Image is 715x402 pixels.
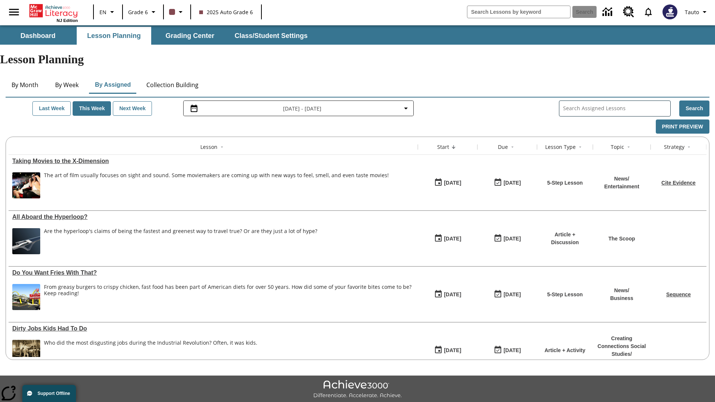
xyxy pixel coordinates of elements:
[498,143,508,151] div: Due
[125,5,161,19] button: Grade: Grade 6, Select a grade
[44,172,389,198] div: The art of film usually focuses on sight and sound. Some moviemakers are coming up with new ways ...
[128,8,148,16] span: Grade 6
[44,228,317,254] div: Are the hyperloop's claims of being the fastest and greenest way to travel true? Or are they just...
[547,291,583,299] p: 5-Step Lesson
[608,235,635,243] p: The Scoop
[153,27,227,45] button: Grading Center
[682,5,712,19] button: Profile/Settings
[541,231,589,246] p: Article + Discussion
[12,325,414,332] a: Dirty Jobs Kids Had To Do, Lessons
[77,27,151,45] button: Lesson Planning
[432,232,464,246] button: 07/21/25: First time the lesson was available
[503,234,521,243] div: [DATE]
[73,101,111,116] button: This Week
[29,3,78,18] a: Home
[491,176,523,190] button: 08/24/25: Last day the lesson can be accessed
[508,143,517,151] button: Sort
[44,172,389,179] p: The art of film usually focuses on sight and sound. Some moviemakers are coming up with new ways ...
[661,180,696,186] a: Cite Evidence
[6,76,44,94] button: By Month
[12,228,40,254] img: Artist rendering of Hyperloop TT vehicle entering a tunnel
[611,143,624,151] div: Topic
[503,178,521,188] div: [DATE]
[44,340,257,366] div: Who did the most disgusting jobs during the Industrial Revolution? Often, it was kids.
[604,175,639,183] p: News /
[610,294,633,302] p: Business
[544,347,585,354] p: Article + Activity
[1,27,75,45] button: Dashboard
[545,143,576,151] div: Lesson Type
[200,143,217,151] div: Lesson
[563,103,670,114] input: Search Assigned Lessons
[432,176,464,190] button: 08/18/25: First time the lesson was available
[684,143,693,151] button: Sort
[32,101,71,116] button: Last Week
[113,101,152,116] button: Next Week
[662,4,677,19] img: Avatar
[432,343,464,357] button: 07/11/25: First time the lesson was available
[313,380,402,399] img: Achieve3000 Differentiate Accelerate Achieve
[48,76,85,94] button: By Week
[444,178,461,188] div: [DATE]
[44,228,317,234] div: Are the hyperloop's claims of being the fastest and greenest way to travel true? Or are they just...
[12,214,414,220] a: All Aboard the Hyperloop?, Lessons
[44,340,257,346] div: Who did the most disgusting jobs during the Industrial Revolution? Often, it was kids.
[444,290,461,299] div: [DATE]
[491,232,523,246] button: 06/30/26: Last day the lesson can be accessed
[283,105,321,112] span: [DATE] - [DATE]
[3,1,25,23] button: Open side menu
[57,18,78,23] span: NJ Edition
[656,119,709,134] button: Print Preview
[12,340,40,366] img: Black and white photo of two young boys standing on a piece of heavy machinery
[96,5,120,19] button: Language: EN, Select a language
[597,335,647,358] p: Creating Connections Social Studies /
[639,2,658,22] a: Notifications
[187,104,410,113] button: Select the date range menu item
[664,143,684,151] div: Strategy
[491,287,523,301] button: 07/20/26: Last day the lesson can be accessed
[604,183,639,191] p: Entertainment
[229,27,314,45] button: Class/Student Settings
[619,2,639,22] a: Resource Center, Will open in new tab
[217,143,226,151] button: Sort
[166,5,188,19] button: Class color is dark brown. Change class color
[432,287,464,301] button: 07/14/25: First time the lesson was available
[99,8,107,16] span: EN
[467,6,570,18] input: search field
[449,143,458,151] button: Sort
[610,287,633,294] p: News /
[437,143,449,151] div: Start
[491,343,523,357] button: 11/30/25: Last day the lesson can be accessed
[12,172,40,198] img: Panel in front of the seats sprays water mist to the happy audience at a 4DX-equipped theater.
[658,2,682,22] button: Select a new avatar
[666,291,691,297] a: Sequence
[12,325,414,332] div: Dirty Jobs Kids Had To Do
[12,214,414,220] div: All Aboard the Hyperloop?
[199,8,253,16] span: 2025 Auto Grade 6
[12,269,414,276] a: Do You Want Fries With That?, Lessons
[503,346,521,355] div: [DATE]
[22,385,76,402] button: Support Offline
[547,179,583,187] p: 5-Step Lesson
[12,269,414,276] div: Do You Want Fries With That?
[624,143,633,151] button: Sort
[12,158,414,165] a: Taking Movies to the X-Dimension, Lessons
[140,76,204,94] button: Collection Building
[444,346,461,355] div: [DATE]
[44,284,414,310] div: From greasy burgers to crispy chicken, fast food has been part of American diets for over 50 year...
[444,234,461,243] div: [DATE]
[44,284,414,297] div: From greasy burgers to crispy chicken, fast food has been part of American diets for over 50 year...
[679,100,709,117] button: Search
[12,158,414,165] div: Taking Movies to the X-Dimension
[12,284,40,310] img: One of the first McDonald's stores, with the iconic red sign and golden arches.
[401,104,410,113] svg: Collapse Date Range Filter
[38,391,70,396] span: Support Offline
[503,290,521,299] div: [DATE]
[685,8,699,16] span: Tauto
[29,3,78,23] div: Home
[598,2,619,22] a: Data Center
